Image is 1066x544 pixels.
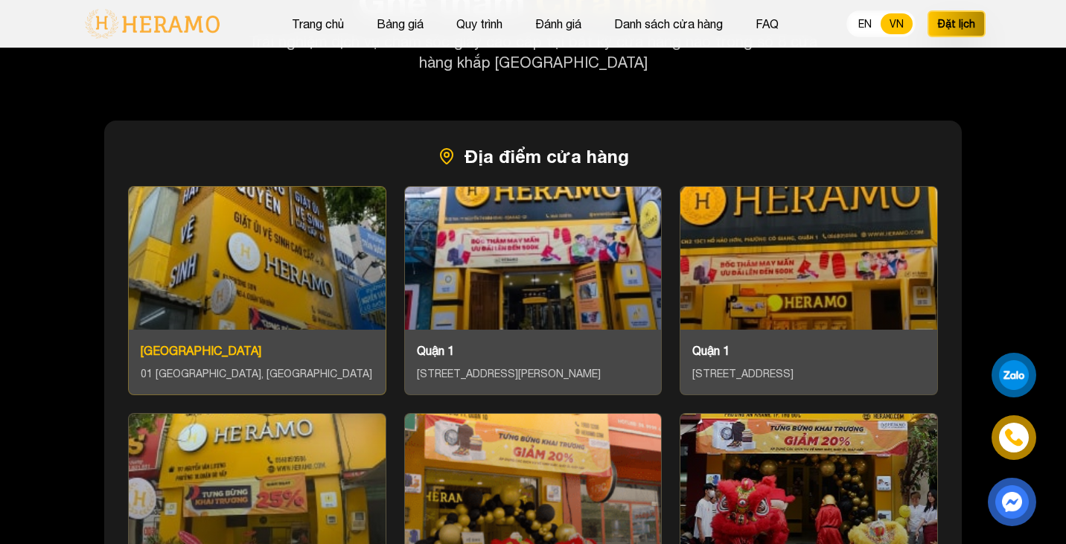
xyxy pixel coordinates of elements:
[1003,426,1025,448] img: phone-icon
[993,417,1035,458] a: phone-icon
[610,14,727,33] button: Danh sách cửa hàng
[692,365,925,383] div: [STREET_ADDRESS]
[751,14,783,33] button: FAQ
[881,13,913,34] button: VN
[80,8,224,39] img: logo-with-text.png
[287,14,348,33] button: Trang chủ
[141,365,374,383] div: 01 [GEOGRAPHIC_DATA], [GEOGRAPHIC_DATA]
[247,31,819,73] p: Trải nghiệm dịch vụ chăm sóc giày cao cấp tại bất kỳ cửa hàng nào trong số 8 cửa hàng khắp [GEOGR...
[452,14,507,33] button: Quy trình
[692,342,925,359] div: Quận 1
[531,14,586,33] button: Đánh giá
[417,365,650,383] div: [STREET_ADDRESS][PERSON_NAME]
[849,13,881,34] button: EN
[417,342,650,359] div: Quận 1
[372,14,428,33] button: Bảng giá
[128,144,938,168] h3: Địa điểm cửa hàng
[141,342,374,359] div: [GEOGRAPHIC_DATA]
[928,10,986,37] button: Đặt lịch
